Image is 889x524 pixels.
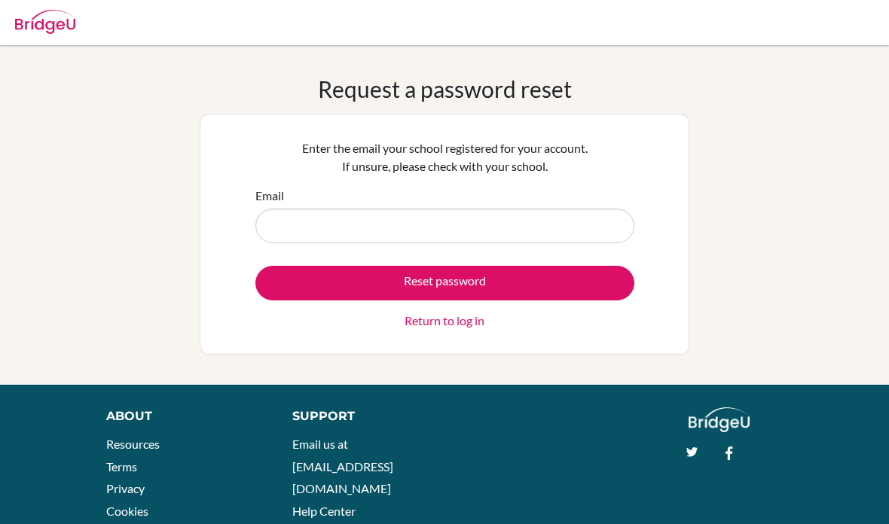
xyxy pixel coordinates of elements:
[405,312,484,330] a: Return to log in
[318,75,572,102] h1: Request a password reset
[15,10,75,34] img: Bridge-U
[689,407,750,432] img: logo_white@2x-f4f0deed5e89b7ecb1c2cc34c3e3d731f90f0f143d5ea2071677605dd97b5244.png
[106,407,258,425] div: About
[292,407,430,425] div: Support
[255,139,634,175] p: Enter the email your school registered for your account. If unsure, please check with your school.
[106,481,145,495] a: Privacy
[292,437,393,495] a: Email us at [EMAIL_ADDRESS][DOMAIN_NAME]
[292,504,356,518] a: Help Center
[106,437,160,451] a: Resources
[106,504,148,518] a: Cookies
[255,266,634,300] button: Reset password
[106,459,137,474] a: Terms
[255,187,284,205] label: Email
